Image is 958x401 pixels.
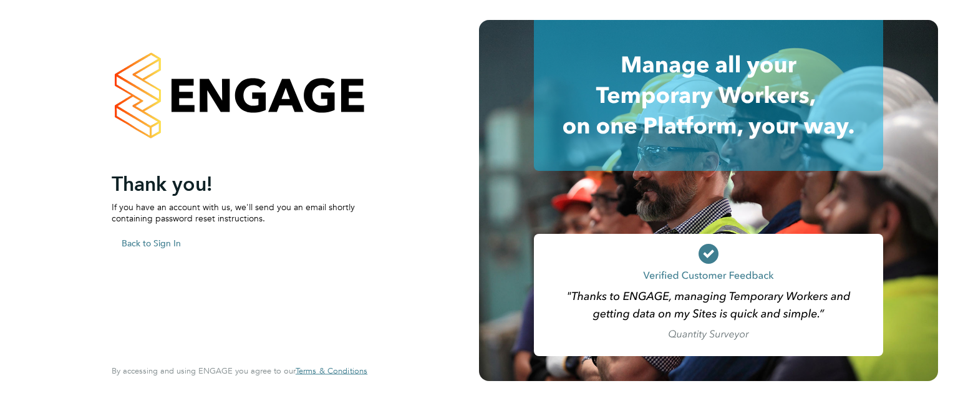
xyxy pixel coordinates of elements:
p: If you have an account with us, we'll send you an email shortly containing password reset instruc... [112,201,355,223]
button: Back to Sign In [112,233,191,253]
span: By accessing and using ENGAGE you agree to our [112,365,367,376]
h2: Thank you! [112,171,355,196]
a: Terms & Conditions [296,366,367,376]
